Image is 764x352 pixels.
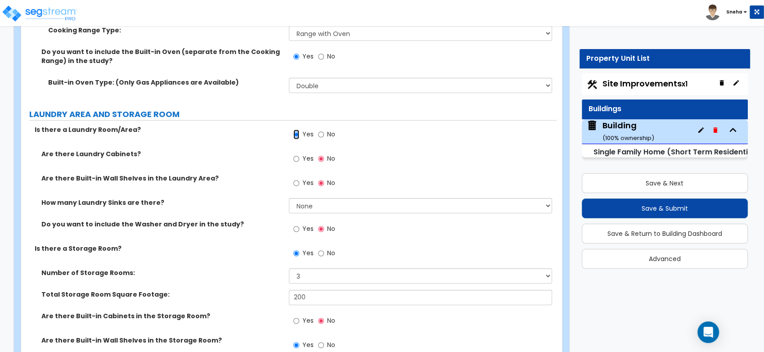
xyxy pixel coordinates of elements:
[293,340,299,350] input: Yes
[318,340,324,350] input: No
[41,268,282,277] label: Number of Storage Rooms:
[586,54,744,64] div: Property Unit List
[318,154,324,164] input: No
[682,79,688,89] small: x1
[602,120,654,143] div: Building
[602,78,688,89] span: Site Improvements
[318,248,324,258] input: No
[582,199,748,218] button: Save & Submit
[327,340,335,349] span: No
[293,316,299,326] input: Yes
[697,321,719,343] div: Open Intercom Messenger
[48,78,282,87] label: Built-in Oven Type: (Only Gas Appliances are Available)
[41,220,282,229] label: Do you want to include the Washer and Dryer in the study?
[41,290,282,299] label: Total Storage Room Square Footage:
[293,130,299,140] input: Yes
[293,52,299,62] input: Yes
[589,104,742,114] div: Buildings
[29,108,557,120] label: LAUNDRY AREA AND STORAGE ROOM
[726,9,742,15] b: Sneha
[602,134,654,142] small: ( 100 % ownership)
[41,198,282,207] label: How many Laundry Sinks are there?
[586,79,598,90] img: Construction.png
[41,47,282,65] label: Do you want to include the Built-in Oven (separate from the Cooking Range) in the study?
[318,52,324,62] input: No
[302,178,314,187] span: Yes
[35,244,282,253] label: Is there a Storage Room?
[41,311,282,320] label: Are there Built-in Cabinets in the Storage Room?
[586,120,598,131] img: building.svg
[327,178,335,187] span: No
[35,125,282,134] label: Is there a Laundry Room/Area?
[582,249,748,269] button: Advanced
[327,248,335,257] span: No
[302,248,314,257] span: Yes
[302,224,314,233] span: Yes
[48,26,282,35] label: Cooking Range Type:
[582,224,748,244] button: Save & Return to Building Dashboard
[1,5,78,23] img: logo_pro_r.png
[318,316,324,326] input: No
[705,5,720,20] img: avatar.png
[327,52,335,61] span: No
[582,173,748,193] button: Save & Next
[293,248,299,258] input: Yes
[41,149,282,158] label: Are there Laundry Cabinets?
[327,224,335,233] span: No
[41,336,282,345] label: Are there Built-in Wall Shelves in the Storage Room?
[41,174,282,183] label: Are there Built-in Wall Shelves in the Laundry Area?
[293,224,299,234] input: Yes
[318,178,324,188] input: No
[302,154,314,163] span: Yes
[318,130,324,140] input: No
[327,316,335,325] span: No
[293,154,299,164] input: Yes
[302,316,314,325] span: Yes
[586,120,654,143] span: Building
[302,130,314,139] span: Yes
[327,130,335,139] span: No
[327,154,335,163] span: No
[302,52,314,61] span: Yes
[302,340,314,349] span: Yes
[293,178,299,188] input: Yes
[318,224,324,234] input: No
